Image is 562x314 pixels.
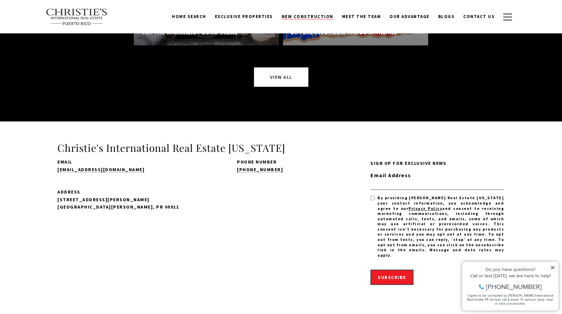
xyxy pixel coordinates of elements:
[215,14,273,19] span: Exclusive Properties
[377,195,504,258] span: By providing [PERSON_NAME] Real Estate [US_STATE] your contact information, you acknowledge and a...
[57,167,145,173] a: send an email to admin@cirepr.com
[370,160,504,167] p: Sign up for exclusive news
[338,10,385,23] a: Meet the Team
[385,10,434,23] a: Our Advantage
[277,10,338,23] a: New Construction
[7,15,96,20] div: Do you have questions?
[370,270,413,285] button: Subscribe
[211,10,277,23] a: Exclusive Properties
[434,10,459,23] a: Blogs
[57,204,179,210] span: [GEOGRAPHIC_DATA][PERSON_NAME], PR 00911
[27,31,83,38] span: [PHONE_NUMBER]
[499,7,516,27] button: button
[408,206,442,211] a: Privacy Policy - open in a new tab
[168,10,211,23] a: Home Search
[370,171,504,180] label: Email Address
[389,14,430,19] span: Our Advantage
[282,14,333,19] span: New Construction
[378,274,406,280] span: Subscribe
[46,8,108,26] img: Christie's International Real Estate text transparent background
[8,41,95,54] span: I agree to be contacted by [PERSON_NAME] International Real Estate PR via text, call & email. To ...
[237,167,283,173] a: call (939) 337-3000
[254,67,308,87] a: View All
[7,21,96,26] div: Call or text [DATE], we are here to help!
[57,141,505,154] h3: Christie's International Real Estate [US_STATE]
[57,160,191,164] p: Email
[237,160,370,164] p: Phone Number
[438,14,455,19] span: Blogs
[57,188,191,196] p: Address
[459,10,499,23] a: Contact Us
[370,196,375,200] input: By providing Christie's Real Estate Puerto Rico your contact information, you acknowledge and agr...
[463,14,495,19] span: Contact Us
[57,196,191,203] div: [STREET_ADDRESS][PERSON_NAME]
